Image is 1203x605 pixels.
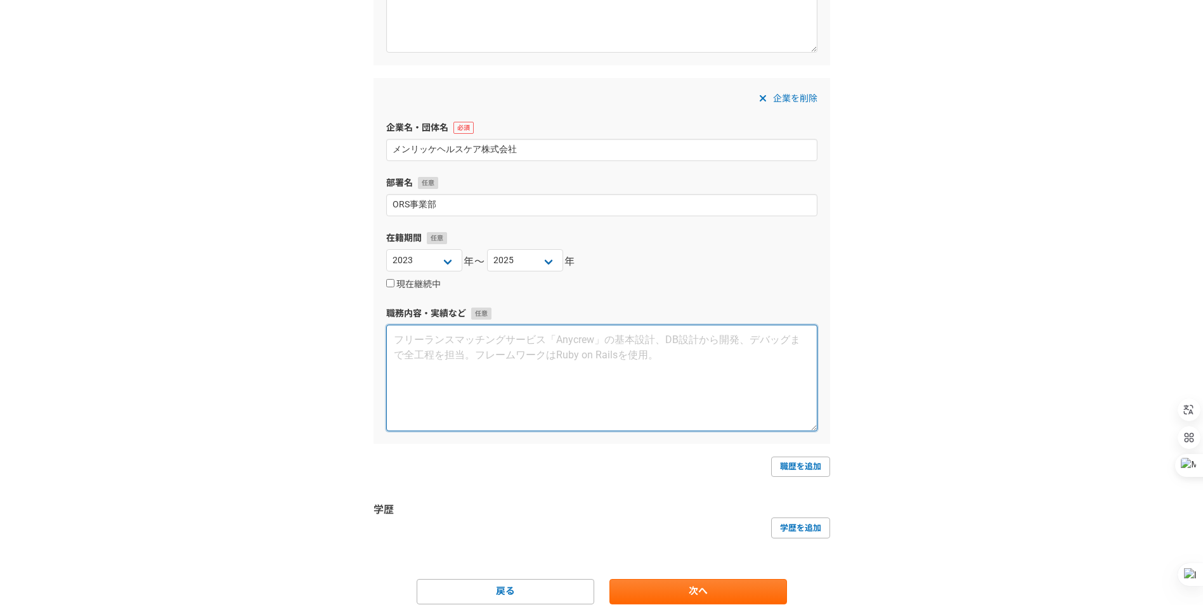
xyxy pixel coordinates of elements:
a: 職歴を追加 [771,457,830,477]
span: 年〜 [464,254,486,270]
label: 部署名 [386,176,817,190]
h3: 学歴 [374,502,830,517]
label: 現在継続中 [386,279,441,290]
span: 企業を削除 [773,91,817,106]
input: エニィクルー株式会社 [386,139,817,161]
a: 次へ [609,579,787,604]
span: 年 [564,254,576,270]
label: 在籍期間 [386,231,817,245]
label: 企業名・団体名 [386,121,817,134]
label: 職務内容・実績など [386,307,817,320]
a: 戻る [417,579,594,604]
input: 開発2部 [386,194,817,216]
a: 学歴を追加 [771,517,830,538]
input: 現在継続中 [386,279,394,287]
